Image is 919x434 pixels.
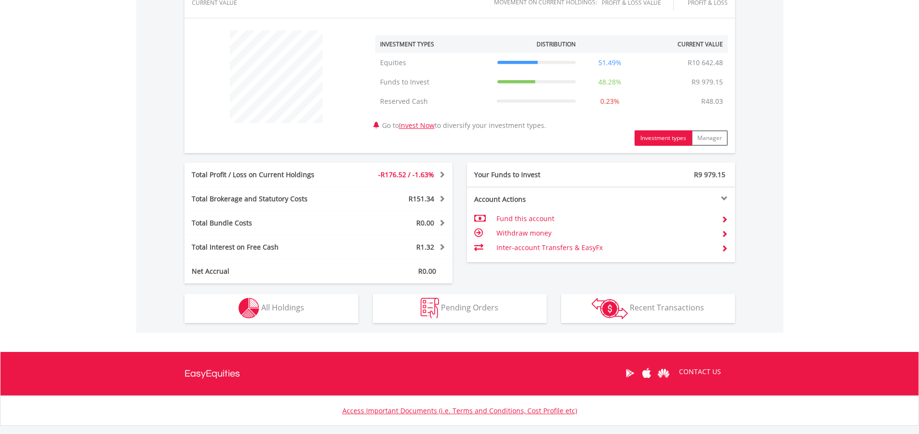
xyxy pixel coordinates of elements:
td: Inter-account Transfers & EasyFx [496,240,713,255]
span: R9 979.15 [694,170,725,179]
td: 51.49% [580,53,639,72]
button: All Holdings [184,294,358,323]
span: R1.32 [416,242,434,252]
button: Manager [692,130,728,146]
span: R0.00 [418,266,436,276]
a: EasyEquities [184,352,240,395]
td: R9 979.15 [687,72,728,92]
div: Go to to diversify your investment types. [368,26,735,146]
span: All Holdings [261,302,304,313]
a: Invest Now [399,121,435,130]
th: Current Value [639,35,728,53]
div: Total Bundle Costs [184,218,341,228]
button: Recent Transactions [561,294,735,323]
div: Account Actions [467,195,601,204]
div: Distribution [537,40,576,48]
img: transactions-zar-wht.png [592,298,628,319]
div: Total Interest on Free Cash [184,242,341,252]
th: Investment Types [375,35,493,53]
span: -R176.52 / -1.63% [378,170,434,179]
td: Withdraw money [496,226,713,240]
td: 0.23% [580,92,639,111]
img: holdings-wht.png [239,298,259,319]
span: Pending Orders [441,302,498,313]
a: Access Important Documents (i.e. Terms and Conditions, Cost Profile etc) [342,406,577,415]
span: Recent Transactions [630,302,704,313]
div: Net Accrual [184,266,341,276]
td: Equities [375,53,493,72]
span: R0.00 [416,218,434,227]
td: Reserved Cash [375,92,493,111]
a: Google Play [622,358,638,388]
img: pending_instructions-wht.png [421,298,439,319]
a: CONTACT US [672,358,728,385]
td: 48.28% [580,72,639,92]
td: R48.03 [696,92,728,111]
div: Total Profit / Loss on Current Holdings [184,170,341,180]
span: R151.34 [409,194,434,203]
button: Investment types [635,130,692,146]
td: Fund this account [496,211,713,226]
div: Total Brokerage and Statutory Costs [184,194,341,204]
td: Funds to Invest [375,72,493,92]
div: Your Funds to Invest [467,170,601,180]
button: Pending Orders [373,294,547,323]
td: R10 642.48 [683,53,728,72]
a: Huawei [655,358,672,388]
a: Apple [638,358,655,388]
